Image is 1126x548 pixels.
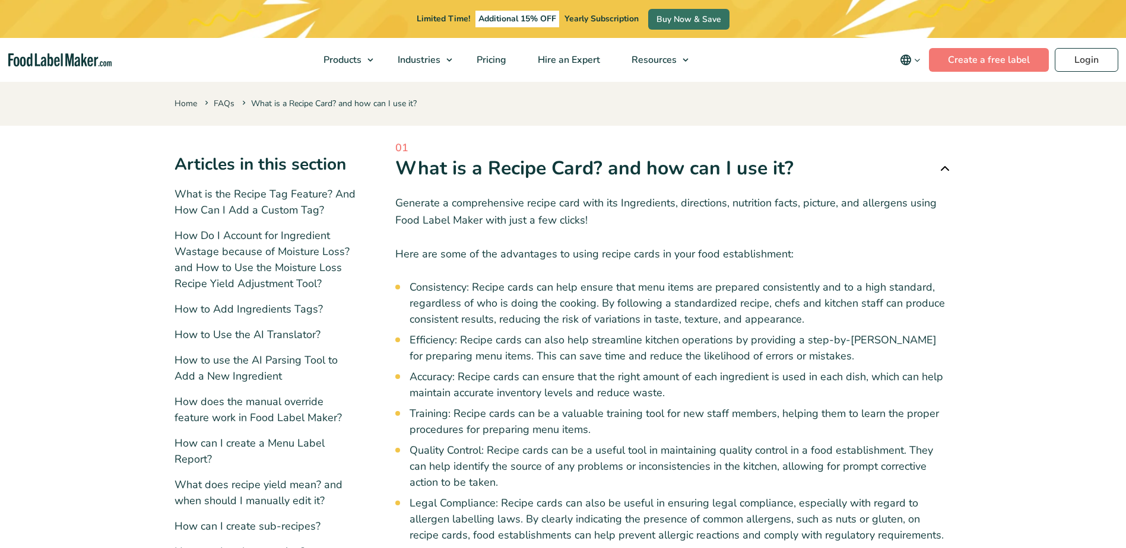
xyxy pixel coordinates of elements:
span: Limited Time! [417,13,470,24]
a: How to Use the AI Translator? [175,327,321,342]
a: Buy Now & Save [648,9,729,30]
a: How Do I Account for Ingredient Wastage because of Moisture Loss? and How to Use the Moisture Los... [175,228,350,291]
a: FAQs [214,98,234,109]
li: Legal Compliance: Recipe cards can also be useful in ensuring legal compliance, especially with r... [410,495,952,543]
span: Resources [628,53,678,66]
li: Consistency: Recipe cards can help ensure that menu items are prepared consistently and to a high... [410,279,952,327]
a: Industries [382,38,458,82]
p: Generate a comprehensive recipe card with its Ingredients, directions, nutrition facts, picture, ... [395,195,952,229]
a: Login [1055,48,1118,72]
a: Create a free label [929,48,1049,72]
a: How does the manual override feature work in Food Label Maker? [175,394,342,425]
a: How to Add Ingredients Tags? [175,302,323,316]
span: 01 [395,140,952,156]
a: How can I create sub-recipes? [175,519,321,533]
span: Pricing [473,53,508,66]
li: Quality Control: Recipe cards can be a useful tool in maintaining quality control in a food estab... [410,442,952,490]
span: What is a Recipe Card? and how can I use it? [240,98,417,109]
a: Home [175,98,197,109]
a: Hire an Expert [522,38,613,82]
span: Yearly Subscription [564,13,639,24]
a: What does recipe yield mean? and when should I manually edit it? [175,477,342,508]
a: 01 What is a Recipe Card? and how can I use it? [395,140,952,181]
li: Training: Recipe cards can be a valuable training tool for new staff members, helping them to lea... [410,406,952,438]
li: Efficiency: Recipe cards can also help streamline kitchen operations by providing a step-by-[PERS... [410,332,952,364]
span: Additional 15% OFF [475,11,559,27]
li: Accuracy: Recipe cards can ensure that the right amount of each ingredient is used in each dish, ... [410,369,952,401]
span: Industries [394,53,442,66]
a: Pricing [461,38,519,82]
a: How can I create a Menu Label Report? [175,436,325,466]
a: How to use the AI Parsing Tool to Add a New Ingredient [175,353,338,383]
span: Hire an Expert [534,53,601,66]
p: Here are some of the advantages to using recipe cards in your food establishment: [395,246,952,263]
h1: What is a Recipe Card? and how can I use it? [395,156,794,181]
a: Resources [616,38,694,82]
a: Products [308,38,379,82]
h3: Articles in this section [175,152,360,177]
a: What is the Recipe Tag Feature? And How Can I Add a Custom Tag? [175,187,356,217]
span: Products [320,53,363,66]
